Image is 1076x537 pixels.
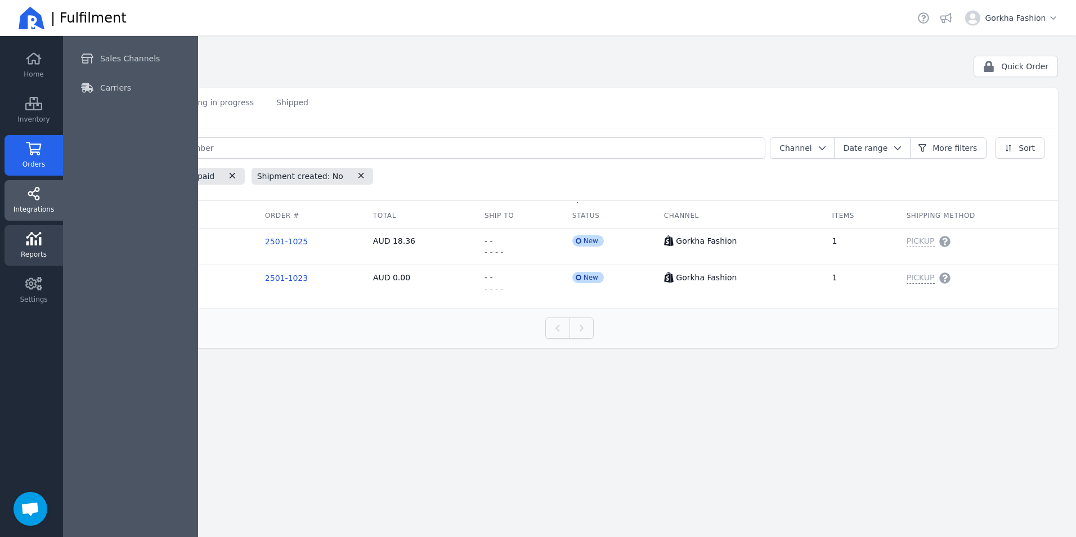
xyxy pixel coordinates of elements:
span: Shipment created: No [252,168,349,184]
span: Home [24,70,43,79]
a: Helpdesk [916,10,931,26]
span: incompleted [577,201,579,203]
span: ship to [485,212,514,220]
button: Date range [834,137,911,159]
td: AUD 18.36 [364,229,476,265]
span: order # [265,212,299,220]
a: 2501-1025 [265,237,308,246]
span: items [832,212,854,220]
span: channel [664,212,699,220]
a: Shipped [270,88,315,119]
span: - - [485,272,493,283]
p: Gorkha Fashion [676,235,737,247]
span: Settings [20,295,47,304]
span: New [572,272,604,283]
button: PICKUP [907,272,951,284]
input: Search by order number [111,138,765,158]
span: Date range [844,144,888,153]
span: - - - - [485,283,504,294]
span: More filters [932,142,977,154]
a: Shipping in progress [167,88,261,119]
a: 2501-1023 [265,274,308,283]
button: Sort [996,137,1044,159]
td: 1 [823,265,898,302]
span: PICKUP [907,235,935,247]
img: Ricemill Logo [18,5,45,32]
span: Integrations [14,205,54,214]
span: | Fulfilment [51,9,127,27]
span: Reports [21,250,47,259]
div: Open chat [14,492,47,526]
span: Carriers [100,82,131,93]
span: PICKUP [907,272,935,284]
a: Carriers [74,74,187,101]
p: Gorkha Fashion [676,272,737,283]
button: More filters [909,137,987,159]
span: total [373,212,396,220]
span: status [572,212,600,220]
span: Quick Order [1001,61,1048,72]
span: Sales Channels [100,53,160,64]
span: New [572,235,604,247]
button: Channel [770,137,835,159]
span: Inventory [17,115,50,124]
span: Sort [1019,142,1035,154]
span: - - - - [485,247,504,258]
td: 1 [823,229,898,265]
button: Quick Order [974,56,1058,77]
span: Orders [23,160,45,169]
span: shipping method [907,212,975,220]
span: - - [485,235,493,247]
a: Sales Channels [74,45,187,72]
button: PICKUP [907,235,951,247]
td: AUD 0.00 [364,265,476,302]
button: Gorkha Fashion [961,6,1062,30]
span: Channel [779,144,812,153]
span: Gorkha Fashion [985,12,1058,24]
